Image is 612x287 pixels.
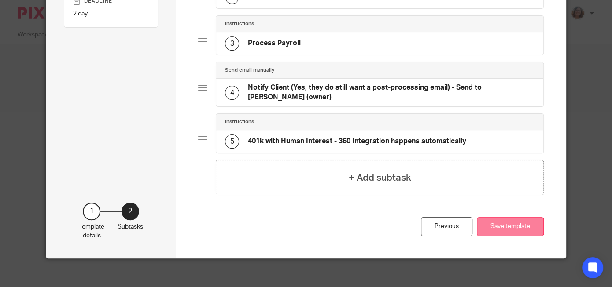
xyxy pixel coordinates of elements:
div: 2 [122,203,139,220]
p: Template details [79,222,104,240]
p: 2 day [73,9,149,18]
h4: Instructions [225,118,254,125]
h4: Instructions [225,20,254,27]
h4: Send email manually [225,67,274,74]
button: Save template [477,217,544,236]
div: Previous [421,217,472,236]
h4: Notify Client (Yes, they do still want a post-processing email) - Send to [PERSON_NAME] (owner) [248,83,535,102]
div: 3 [225,36,239,51]
div: 5 [225,134,239,149]
p: Subtasks [118,222,143,231]
h4: 401k with Human Interest - 360 Integration happens automatically [248,137,466,146]
h4: Process Payroll [248,39,301,48]
h4: + Add subtask [348,171,411,185]
div: 1 [83,203,100,220]
div: 4 [225,86,239,100]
